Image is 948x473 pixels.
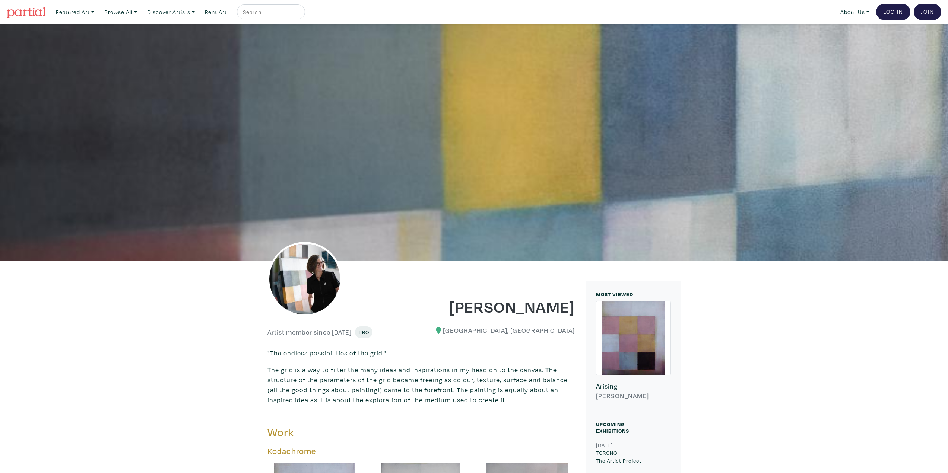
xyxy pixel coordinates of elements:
[596,392,671,400] h6: [PERSON_NAME]
[596,301,671,410] a: Arising [PERSON_NAME]
[596,382,671,390] h6: Arising
[267,348,575,358] p: "The endless possibilities of the grid."
[101,4,140,20] a: Browse All
[427,326,575,335] h6: [GEOGRAPHIC_DATA], [GEOGRAPHIC_DATA]
[267,242,342,316] img: phpThumb.php
[202,4,230,20] a: Rent Art
[267,365,575,405] p: The grid is a way to filter the many ideas and inspirations in my head on to the canvas. The stru...
[53,4,98,20] a: Featured Art
[267,328,352,336] h6: Artist member since [DATE]
[267,425,416,440] h3: Work
[596,291,633,298] small: MOST VIEWED
[427,296,575,316] h1: [PERSON_NAME]
[914,4,941,20] a: Join
[596,421,629,434] small: Upcoming Exhibitions
[596,441,613,448] small: [DATE]
[144,4,198,20] a: Discover Artists
[596,449,671,465] p: TORONO The Artist Project
[242,7,298,17] input: Search
[267,446,575,456] h5: Kodachrome
[358,329,369,336] span: Pro
[837,4,873,20] a: About Us
[876,4,910,20] a: Log In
